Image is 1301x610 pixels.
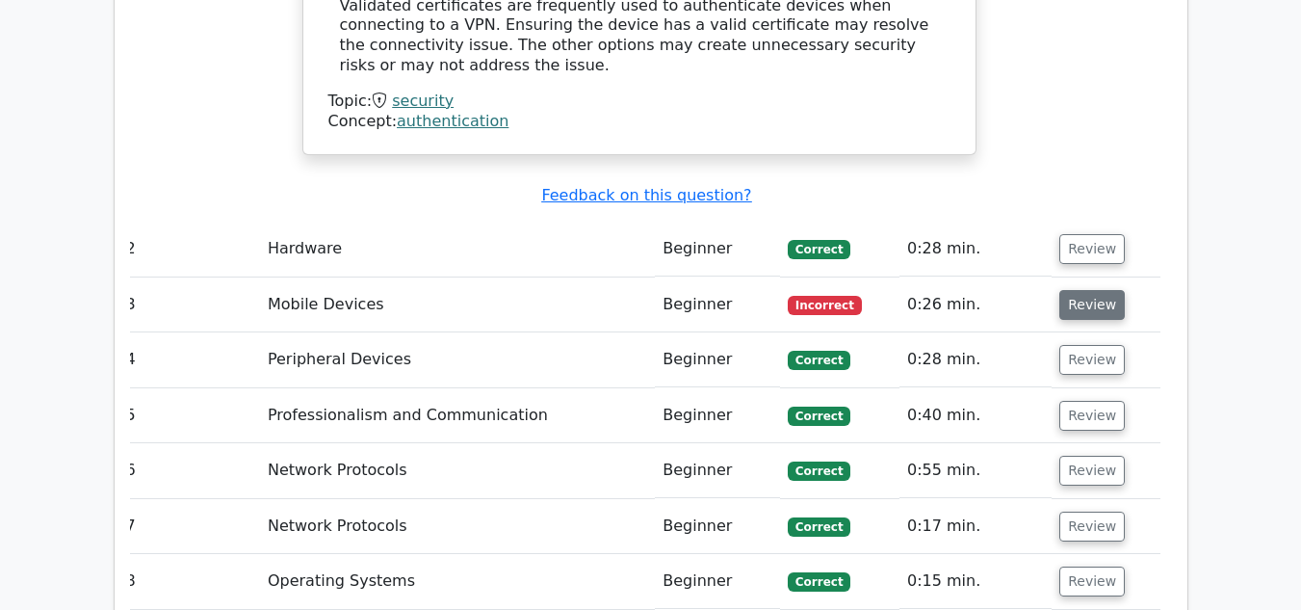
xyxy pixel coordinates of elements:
[260,499,655,554] td: Network Protocols
[1059,401,1125,431] button: Review
[899,499,1052,554] td: 0:17 min.
[788,407,850,426] span: Correct
[655,499,780,554] td: Beginner
[899,554,1052,609] td: 0:15 min.
[397,112,508,130] a: authentication
[1059,345,1125,375] button: Review
[118,499,260,554] td: 7
[118,554,260,609] td: 8
[118,278,260,332] td: 3
[260,332,655,387] td: Peripheral Devices
[328,92,950,112] div: Topic:
[1059,234,1125,264] button: Review
[260,388,655,443] td: Professionalism and Communication
[260,554,655,609] td: Operating Systems
[899,443,1052,498] td: 0:55 min.
[788,462,850,481] span: Correct
[788,296,862,315] span: Incorrect
[118,388,260,443] td: 5
[328,112,950,132] div: Concept:
[1059,456,1125,486] button: Review
[655,554,780,609] td: Beginner
[655,278,780,332] td: Beginner
[1059,567,1125,597] button: Review
[118,443,260,498] td: 6
[899,222,1052,277] td: 0:28 min.
[788,572,850,592] span: Correct
[788,517,850,537] span: Correct
[788,351,850,370] span: Correct
[118,222,260,277] td: 2
[788,240,850,259] span: Correct
[899,388,1052,443] td: 0:40 min.
[1059,290,1125,320] button: Review
[541,186,751,204] a: Feedback on this question?
[899,278,1052,332] td: 0:26 min.
[118,332,260,387] td: 4
[655,443,780,498] td: Beginner
[899,332,1052,387] td: 0:28 min.
[260,222,655,277] td: Hardware
[392,92,454,110] a: security
[260,278,655,332] td: Mobile Devices
[1059,512,1125,542] button: Review
[260,443,655,498] td: Network Protocols
[655,388,780,443] td: Beginner
[655,222,780,277] td: Beginner
[655,332,780,387] td: Beginner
